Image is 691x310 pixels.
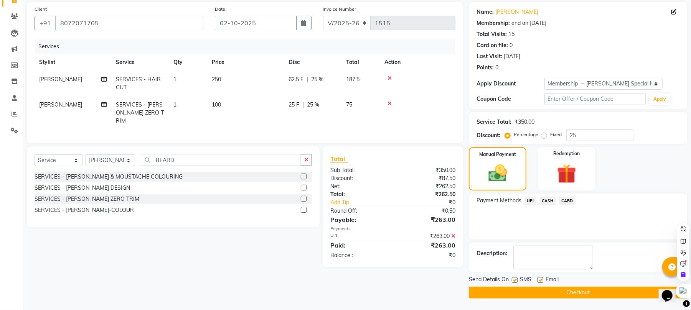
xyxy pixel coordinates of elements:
[404,198,461,207] div: ₹0
[325,182,393,190] div: Net:
[510,41,513,49] div: 0
[346,101,352,108] span: 75
[116,101,164,124] span: SERVICES - [PERSON_NAME] ZERO TRIM
[544,93,646,105] input: Enter Offer / Coupon Code
[323,6,356,13] label: Invoice Number
[325,198,404,207] a: Add Tip
[325,215,393,224] div: Payable:
[477,30,507,38] div: Total Visits:
[514,131,538,138] label: Percentage
[55,16,203,30] input: Search by Name/Mobile/Email/Code
[39,76,82,83] span: [PERSON_NAME]
[520,276,531,285] span: SMS
[325,166,393,174] div: Sub Total:
[659,279,683,302] iframe: chat widget
[393,174,461,182] div: ₹87.50
[393,190,461,198] div: ₹262.50
[495,8,538,16] a: [PERSON_NAME]
[469,287,687,299] button: Checkout
[289,75,303,84] span: 62.5 F
[169,54,207,71] th: Qty
[477,197,521,205] span: Payment Methods
[116,76,161,91] span: SERVICES - HAIR CUT
[559,197,576,205] span: CARD
[212,76,221,83] span: 250
[35,39,461,54] div: Services
[393,182,461,190] div: ₹262.50
[330,226,455,232] div: Payments
[35,173,183,181] div: SERVICES - [PERSON_NAME] & MOUSTACHE COLOURING
[346,76,360,83] span: 187.5
[35,206,134,214] div: SERVICES - [PERSON_NAME]-COLOUR
[551,162,582,186] img: _gift.svg
[479,151,516,158] label: Manual Payment
[141,154,301,166] input: Search or Scan
[469,276,509,285] span: Send Details On
[173,76,176,83] span: 1
[477,80,544,88] div: Apply Discount
[325,207,393,215] div: Round Off:
[35,16,56,30] button: +91
[325,232,393,240] div: UPI
[325,251,393,259] div: Balance :
[477,95,544,103] div: Coupon Code
[325,190,393,198] div: Total:
[550,131,562,138] label: Fixed
[504,52,520,61] div: [DATE]
[341,54,380,71] th: Total
[477,41,508,49] div: Card on file:
[539,197,556,205] span: CASH
[311,75,323,84] span: 25 %
[508,30,515,38] div: 15
[477,52,502,61] div: Last Visit:
[393,207,461,215] div: ₹0.50
[393,232,461,240] div: ₹263.00
[215,6,225,13] label: Date
[289,101,299,109] span: 25 F
[35,195,139,203] div: SERVICES - [PERSON_NAME] ZERO TRIM
[207,54,284,71] th: Price
[173,101,176,108] span: 1
[35,54,111,71] th: Stylist
[477,19,510,27] div: Membership:
[307,75,308,84] span: |
[284,54,341,71] th: Disc
[553,150,580,157] label: Redemption
[307,101,319,109] span: 25 %
[380,54,455,71] th: Action
[511,19,546,27] div: end on [DATE]
[515,118,534,126] div: ₹350.00
[325,174,393,182] div: Discount:
[477,118,511,126] div: Service Total:
[477,8,494,16] div: Name:
[393,251,461,259] div: ₹0
[524,197,536,205] span: UPI
[325,241,393,250] div: Paid:
[393,166,461,174] div: ₹350.00
[546,276,559,285] span: Email
[649,93,671,105] button: Apply
[111,54,169,71] th: Service
[330,155,348,163] span: Total
[483,162,513,184] img: _cash.svg
[302,101,304,109] span: |
[393,241,461,250] div: ₹263.00
[35,184,130,192] div: SERVICES - [PERSON_NAME] DESIGN
[495,64,498,72] div: 0
[35,6,47,13] label: Client
[393,215,461,224] div: ₹263.00
[39,101,82,108] span: [PERSON_NAME]
[477,249,507,258] div: Description:
[212,101,221,108] span: 100
[477,64,494,72] div: Points:
[477,131,500,139] div: Discount:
